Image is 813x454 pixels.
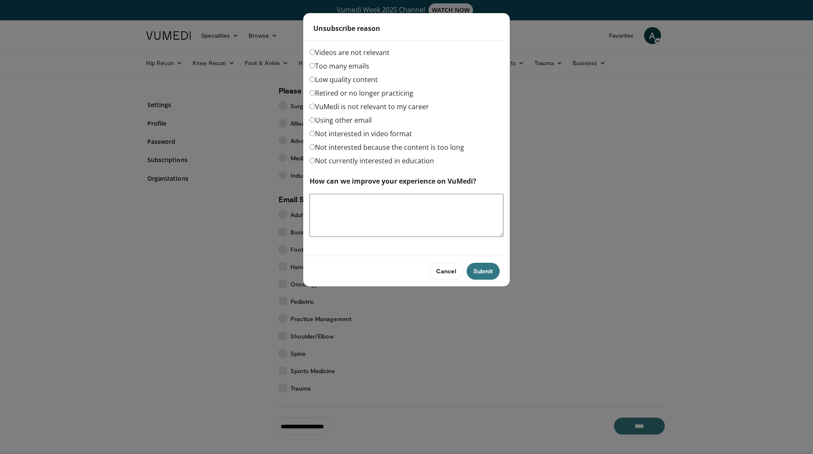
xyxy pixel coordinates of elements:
button: Cancel [429,263,463,280]
strong: Unsubscribe reason [313,23,380,33]
input: Videos are not relevant [310,50,315,55]
label: Videos are not relevant [310,47,390,58]
input: Too many emails [310,63,315,69]
label: Not currently interested in education [310,156,434,166]
label: Not interested because the content is too long [310,142,464,152]
label: How can we improve your experience on VuMedi? [310,176,476,186]
input: Retired or no longer practicing [310,90,315,96]
label: Not interested in video format [310,129,412,139]
input: Not currently interested in education [310,158,315,163]
input: Not interested because the content is too long [310,144,315,150]
input: Low quality content [310,77,315,82]
label: Retired or no longer practicing [310,88,413,98]
label: Using other email [310,115,372,125]
input: Using other email [310,117,315,123]
input: Not interested in video format [310,131,315,136]
label: Low quality content [310,74,378,85]
button: Submit [467,263,500,280]
label: VuMedi is not relevant to my career [310,102,429,112]
label: Too many emails [310,61,369,71]
input: VuMedi is not relevant to my career [310,104,315,109]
